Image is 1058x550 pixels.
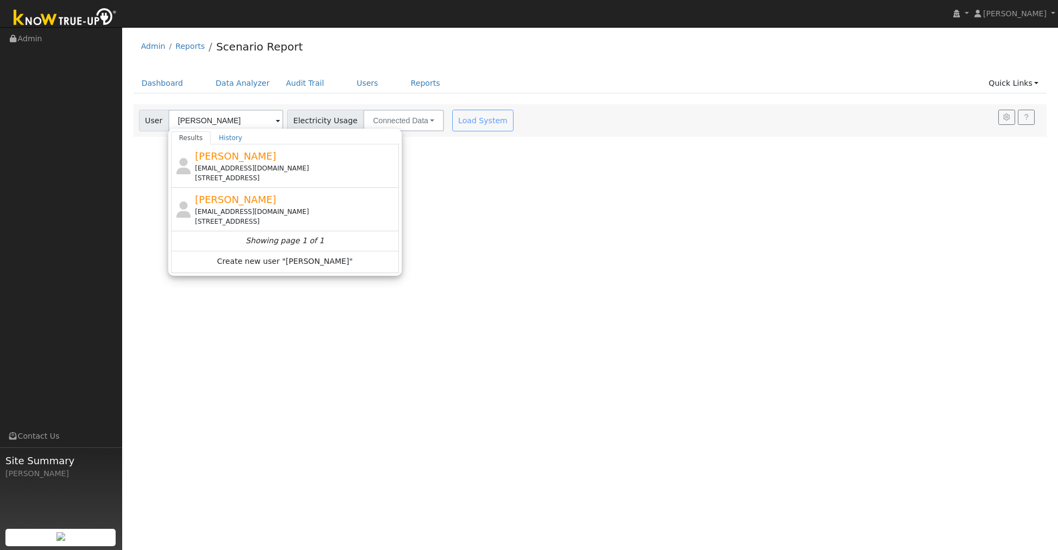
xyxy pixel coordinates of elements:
div: [EMAIL_ADDRESS][DOMAIN_NAME] [195,163,396,173]
span: Electricity Usage [287,110,364,131]
a: Admin [141,42,166,50]
a: Reports [175,42,205,50]
input: Select a User [168,110,283,131]
div: [STREET_ADDRESS] [195,173,396,183]
button: Settings [998,110,1015,125]
div: [EMAIL_ADDRESS][DOMAIN_NAME] [195,207,396,217]
a: History [211,131,250,144]
a: Quick Links [980,73,1047,93]
a: Scenario Report [216,40,303,53]
a: Users [349,73,387,93]
span: Create new user "[PERSON_NAME]" [217,256,353,268]
a: Help Link [1018,110,1035,125]
a: Results [171,131,211,144]
a: Audit Trail [278,73,332,93]
button: Connected Data [363,110,444,131]
div: [STREET_ADDRESS] [195,217,396,226]
span: [PERSON_NAME] [195,150,276,162]
a: Reports [403,73,448,93]
a: Dashboard [134,73,192,93]
span: User [139,110,169,131]
div: [PERSON_NAME] [5,468,116,479]
span: [PERSON_NAME] [195,194,276,205]
i: Showing page 1 of 1 [246,235,324,246]
span: Site Summary [5,453,116,468]
img: Know True-Up [8,6,122,30]
img: retrieve [56,532,65,541]
span: [PERSON_NAME] [983,9,1047,18]
a: Data Analyzer [207,73,278,93]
